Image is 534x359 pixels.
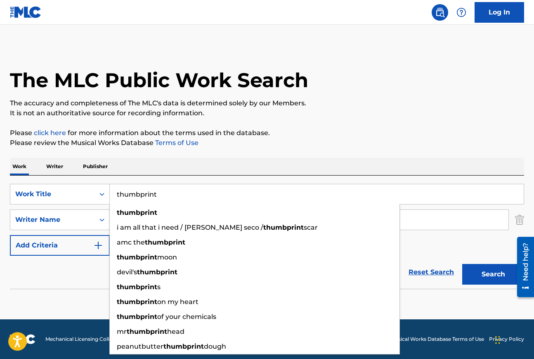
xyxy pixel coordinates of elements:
img: 9d2ae6d4665cec9f34b9.svg [93,240,103,250]
a: click here [34,129,66,137]
span: s [157,283,161,291]
strong: thumbprint [137,268,177,276]
a: Musical Works Database Terms of Use [390,335,484,343]
img: logo [10,334,35,344]
span: mr [117,328,127,335]
span: moon [157,253,177,261]
a: Privacy Policy [489,335,524,343]
form: Search Form [10,184,524,289]
div: Writer Name [15,215,90,225]
strong: thumbprint [117,253,157,261]
p: Work [10,158,29,175]
span: scar [304,223,318,231]
span: head [167,328,184,335]
p: It is not an authoritative source for recording information. [10,108,524,118]
img: Delete Criterion [515,209,524,230]
strong: thumbprint [163,342,204,350]
h1: The MLC Public Work Search [10,68,308,93]
p: Publisher [80,158,110,175]
span: amc the [117,238,145,246]
a: Public Search [432,4,448,21]
img: MLC Logo [10,6,42,18]
strong: thumbprint [117,313,157,321]
span: i am all that i need / [PERSON_NAME] seco / [117,223,263,231]
strong: thumbprint [145,238,185,246]
span: dough [204,342,226,350]
img: search [435,7,445,17]
a: Log In [475,2,524,23]
span: Mechanical Licensing Collective © 2025 [45,335,141,343]
strong: thumbprint [117,283,157,291]
p: The accuracy and completeness of The MLC's data is determined solely by our Members. [10,98,524,108]
strong: thumbprint [263,223,304,231]
div: Work Title [15,189,90,199]
img: help [456,7,466,17]
span: on my heart [157,298,198,306]
div: Drag [495,328,500,352]
span: of your chemicals [157,313,216,321]
span: peanutbutter [117,342,163,350]
strong: thumbprint [117,209,157,216]
span: devil's [117,268,137,276]
p: Please for more information about the terms used in the database. [10,128,524,138]
iframe: Resource Center [511,234,534,300]
p: Writer [44,158,66,175]
strong: thumbprint [117,298,157,306]
div: Help [453,4,470,21]
strong: thumbprint [127,328,167,335]
p: Please review the Musical Works Database [10,138,524,148]
button: Add Criteria [10,235,110,256]
a: Terms of Use [154,139,198,147]
button: Search [462,264,524,285]
iframe: Chat Widget [493,319,534,359]
a: Reset Search [404,263,458,281]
